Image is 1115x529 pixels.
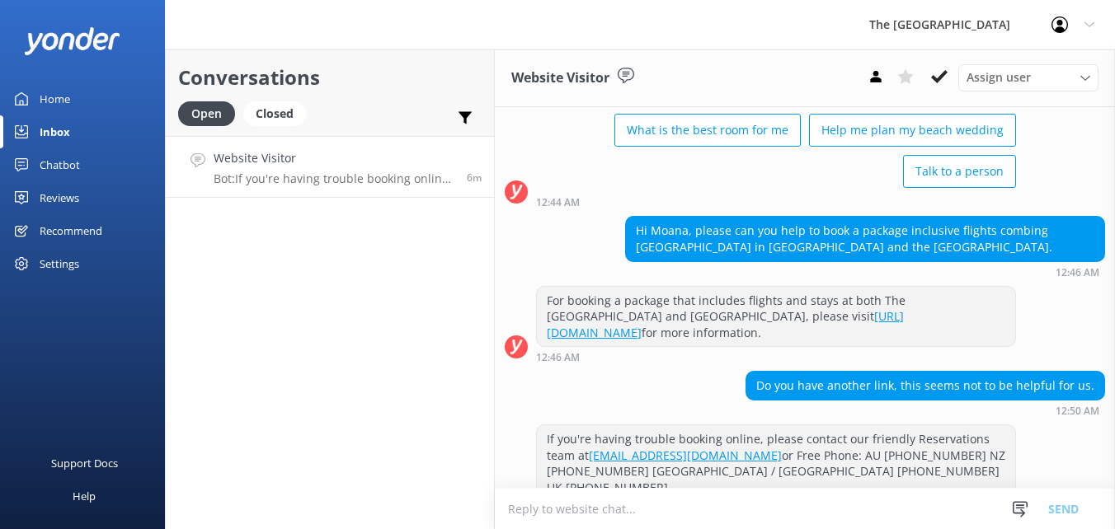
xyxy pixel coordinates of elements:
[625,266,1105,278] div: 06:46am 10-Aug-2025 (UTC -10:00) Pacific/Honolulu
[51,447,118,480] div: Support Docs
[40,214,102,247] div: Recommend
[243,104,314,122] a: Closed
[614,114,801,147] button: What is the best room for me
[967,68,1031,87] span: Assign user
[547,308,904,340] a: [URL][DOMAIN_NAME]
[511,68,609,89] h3: Website Visitor
[1056,268,1099,278] strong: 12:46 AM
[746,372,1104,400] div: Do you have another link, this seems not to be helpful for us.
[467,171,482,185] span: 06:50am 10-Aug-2025 (UTC -10:00) Pacific/Honolulu
[809,114,1016,147] button: Help me plan my beach wedding
[214,171,454,186] p: Bot: If you're having trouble booking online, please contact our friendly Reservations team at [E...
[214,149,454,167] h4: Website Visitor
[40,115,70,148] div: Inbox
[178,101,235,126] div: Open
[537,425,1015,501] div: If you're having trouble booking online, please contact our friendly Reservations team at or Free...
[536,198,580,208] strong: 12:44 AM
[958,64,1099,91] div: Assign User
[536,353,580,363] strong: 12:46 AM
[537,287,1015,347] div: For booking a package that includes flights and stays at both The [GEOGRAPHIC_DATA] and [GEOGRAPH...
[589,447,782,463] a: [EMAIL_ADDRESS][DOMAIN_NAME]
[626,217,1104,260] div: Hi Moana, please can you help to book a package inclusive flights combing [GEOGRAPHIC_DATA] in [G...
[1056,406,1099,416] strong: 12:50 AM
[40,148,80,181] div: Chatbot
[536,351,1016,363] div: 06:46am 10-Aug-2025 (UTC -10:00) Pacific/Honolulu
[40,82,70,115] div: Home
[25,27,120,54] img: yonder-white-logo.png
[73,480,96,513] div: Help
[178,62,482,93] h2: Conversations
[40,181,79,214] div: Reviews
[243,101,306,126] div: Closed
[178,104,243,122] a: Open
[746,405,1105,416] div: 06:50am 10-Aug-2025 (UTC -10:00) Pacific/Honolulu
[903,155,1016,188] button: Talk to a person
[536,196,1016,208] div: 06:44am 10-Aug-2025 (UTC -10:00) Pacific/Honolulu
[40,247,79,280] div: Settings
[166,136,494,198] a: Website VisitorBot:If you're having trouble booking online, please contact our friendly Reservati...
